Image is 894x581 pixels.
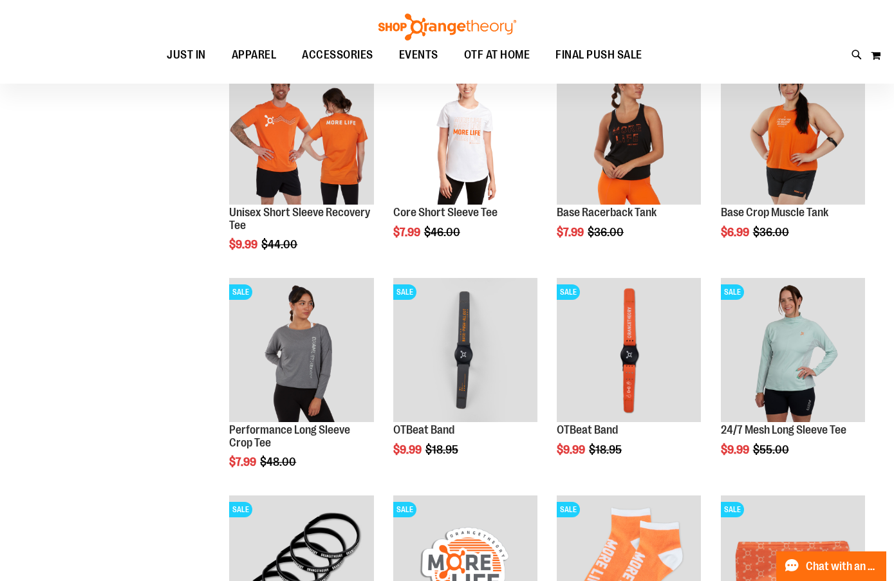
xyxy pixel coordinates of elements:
img: Product image for Performance Long Sleeve Crop Tee [229,278,373,422]
div: product [550,272,707,489]
img: Product image for Core Short Sleeve Tee [393,60,537,204]
span: SALE [229,284,252,300]
span: $48.00 [260,456,298,468]
span: $18.95 [425,443,460,456]
span: SALE [393,284,416,300]
span: $7.99 [229,456,258,468]
span: SALE [557,502,580,517]
a: Product image for Base Crop Muscle TankSALE [721,60,865,206]
span: OTF AT HOME [464,41,530,69]
div: product [550,53,707,271]
span: SALE [721,502,744,517]
img: Product image for Unisex Short Sleeve Recovery Tee [229,60,373,204]
a: OTBeat Band [557,423,618,436]
span: EVENTS [399,41,438,69]
div: product [387,272,544,489]
a: Base Crop Muscle Tank [721,206,828,219]
a: Performance Long Sleeve Crop Tee [229,423,350,449]
span: $9.99 [229,238,259,251]
span: $44.00 [261,238,299,251]
span: $6.99 [721,226,751,239]
div: product [714,53,871,271]
span: SALE [393,502,416,517]
a: 24/7 Mesh Long Sleeve Tee [721,423,846,436]
a: Product image for Performance Long Sleeve Crop TeeSALE [229,278,373,424]
span: $9.99 [393,443,424,456]
img: 24/7 Mesh Long Sleeve Tee [721,278,865,422]
div: product [387,53,544,271]
img: Shop Orangetheory [377,14,518,41]
span: $18.95 [589,443,624,456]
a: Product image for Base Racerback Tank [557,60,701,206]
span: $9.99 [721,443,751,456]
div: product [714,272,871,489]
div: product [223,53,380,284]
img: Product image for Base Crop Muscle Tank [721,60,865,204]
img: OTBeat Band [393,278,537,422]
span: SALE [721,284,744,300]
div: product [223,272,380,502]
button: Chat with an Expert [776,551,887,581]
span: ACCESSORIES [302,41,373,69]
a: 24/7 Mesh Long Sleeve TeeSALE [721,278,865,424]
span: $36.00 [588,226,626,239]
span: SALE [557,284,580,300]
img: OTBeat Band [557,278,701,422]
span: FINAL PUSH SALE [555,41,642,69]
span: $36.00 [753,226,791,239]
span: $9.99 [557,443,587,456]
a: OTBeat BandSALE [557,278,701,424]
a: Product image for Unisex Short Sleeve Recovery Tee [229,60,373,206]
span: SALE [229,502,252,517]
a: Product image for Core Short Sleeve Tee [393,60,537,206]
a: OTBeat Band [393,423,454,436]
span: JUST IN [167,41,206,69]
span: $7.99 [557,226,586,239]
a: OTBeat BandSALE [393,278,537,424]
a: Core Short Sleeve Tee [393,206,498,219]
span: $46.00 [424,226,462,239]
span: $55.00 [753,443,791,456]
img: Product image for Base Racerback Tank [557,60,701,204]
a: Base Racerback Tank [557,206,657,219]
span: Chat with an Expert [806,560,879,573]
a: Unisex Short Sleeve Recovery Tee [229,206,370,232]
span: $7.99 [393,226,422,239]
span: APPAREL [232,41,277,69]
